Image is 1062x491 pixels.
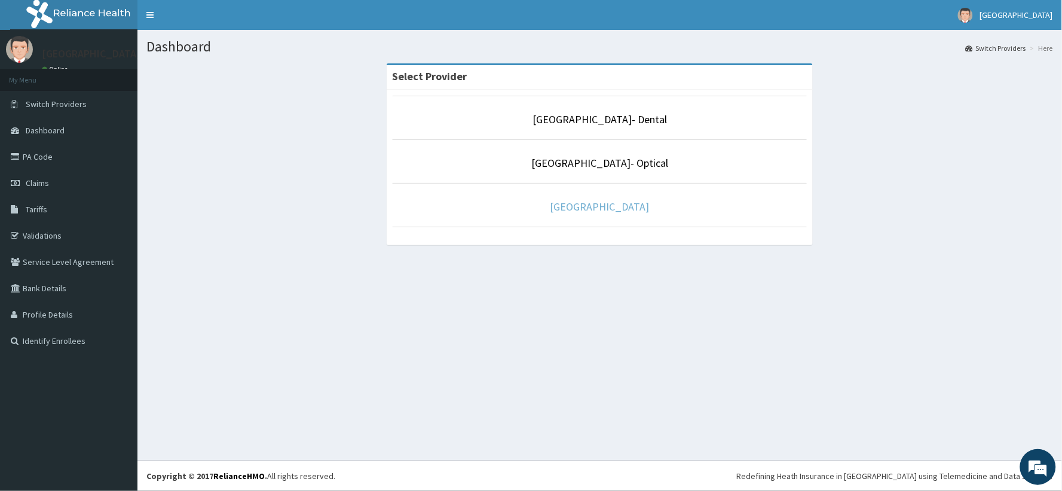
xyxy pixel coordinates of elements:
footer: All rights reserved. [137,460,1062,491]
a: [GEOGRAPHIC_DATA]- Dental [532,112,667,126]
a: Online [42,65,71,74]
a: Switch Providers [966,43,1026,53]
span: Claims [26,178,49,188]
a: RelianceHMO [213,471,265,481]
span: Dashboard [26,125,65,136]
li: Here [1027,43,1053,53]
img: User Image [958,8,973,23]
span: Switch Providers [26,99,87,109]
span: [GEOGRAPHIC_DATA] [980,10,1053,20]
strong: Select Provider [393,69,467,83]
a: [GEOGRAPHIC_DATA] [550,200,650,214]
img: User Image [6,36,33,63]
strong: Copyright © 2017 . [146,471,267,481]
p: [GEOGRAPHIC_DATA] [42,48,140,59]
a: [GEOGRAPHIC_DATA]- Optical [531,156,668,170]
div: Redefining Heath Insurance in [GEOGRAPHIC_DATA] using Telemedicine and Data Science! [737,470,1053,482]
h1: Dashboard [146,39,1053,54]
span: Tariffs [26,204,47,215]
